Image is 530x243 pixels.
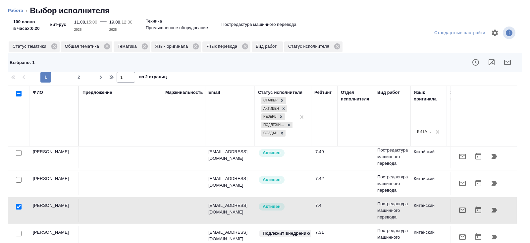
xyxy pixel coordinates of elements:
[487,25,503,41] span: Настроить таблицу
[447,145,483,168] td: Русский
[486,202,502,218] button: Продолжить
[314,89,332,96] div: Рейтинг
[261,113,286,121] div: Стажер, Активен, Резерв, Подлежит внедрению, Создан
[206,43,239,50] p: Язык перевода
[155,43,190,50] p: Язык оригинала
[74,72,84,83] button: 2
[417,129,432,135] div: Китайский
[261,105,280,112] div: Активен
[341,89,371,102] div: Отдел исполнителя
[284,41,343,52] div: Статус исполнителя
[258,149,308,157] div: Рядовой исполнитель: назначай с учетом рейтинга
[122,20,132,25] p: 12:00
[26,7,27,14] li: ‹
[261,97,279,104] div: Стажер
[454,149,470,164] button: Отправить предложение о работе
[263,203,281,210] p: Активен
[114,41,150,52] div: Тематика
[468,54,484,70] button: Показать доступность исполнителя
[315,202,334,209] div: 7.4
[484,54,500,70] button: Рассчитать маржинальность заказа
[8,8,23,13] a: Работа
[454,175,470,191] button: Отправить предложение о работе
[139,73,167,83] span: из 2 страниц
[74,74,84,81] span: 2
[377,174,407,194] p: Постредактура машинного перевода
[470,175,486,191] button: Открыть календарь загрузки
[65,43,101,50] p: Общая тематика
[208,89,220,96] div: Email
[377,147,407,167] p: Постредактура машинного перевода
[30,5,110,16] h2: Выбор исполнителя
[447,172,483,195] td: Русский
[208,229,251,242] p: [EMAIL_ADDRESS][DOMAIN_NAME]
[377,89,400,96] div: Вид работ
[261,121,293,129] div: Стажер, Активен, Резерв, Подлежит внедрению, Создан
[10,60,35,65] span: Выбрано : 1
[29,172,79,195] td: [PERSON_NAME]
[16,231,22,236] input: Выбери исполнителей, чтобы отправить приглашение на работу
[410,199,447,222] td: Китайский
[261,129,286,138] div: Стажер, Активен, Резерв, Подлежит внедрению, Создан
[208,202,251,215] p: [EMAIL_ADDRESS][DOMAIN_NAME]
[288,43,332,50] p: Статус исполнителя
[258,175,308,184] div: Рядовой исполнитель: назначай с учетом рейтинга
[410,172,447,195] td: Китайский
[470,149,486,164] button: Открыть календарь загрузки
[503,27,517,39] span: Посмотреть информацию
[86,20,97,25] p: 15:00
[261,122,285,129] div: Подлежит внедрению
[377,201,407,220] p: Постредактура машинного перевода
[151,41,201,52] div: Язык оригинала
[486,149,502,164] button: Продолжить
[450,89,480,102] div: Язык перевода
[13,19,40,25] p: 100 слово
[29,199,79,222] td: [PERSON_NAME]
[202,41,250,52] div: Язык перевода
[13,43,49,50] p: Статус тематики
[261,105,288,113] div: Стажер, Активен, Резерв, Подлежит внедрению, Создан
[208,175,251,189] p: [EMAIL_ADDRESS][DOMAIN_NAME]
[315,175,334,182] div: 7.42
[258,89,302,96] div: Статус исполнителя
[256,43,279,50] p: Вид работ
[258,229,308,238] div: Свежая кровь: на первые 3 заказа по тематике ставь редактора и фиксируй оценки
[315,149,334,155] div: 7.49
[100,16,107,33] div: —
[16,150,22,156] input: Выбери исполнителей, чтобы отправить приглашение на работу
[109,20,122,25] p: 19.08,
[454,202,470,218] button: Отправить предложение о работе
[263,230,310,237] p: Подлежит внедрению
[315,229,334,236] div: 7.31
[258,202,308,211] div: Рядовой исполнитель: назначай с учетом рейтинга
[470,202,486,218] button: Открыть календарь загрузки
[33,89,43,96] div: ФИО
[9,41,60,52] div: Статус тематики
[208,149,251,162] p: [EMAIL_ADDRESS][DOMAIN_NAME]
[263,150,281,156] p: Активен
[261,130,278,137] div: Создан
[118,43,139,50] p: Тематика
[165,89,203,96] div: Маржинальность
[486,175,502,191] button: Продолжить
[61,41,112,52] div: Общая тематика
[433,28,487,38] div: split button
[447,199,483,222] td: Русский
[146,18,162,25] p: Техника
[8,5,522,16] nav: breadcrumb
[263,176,281,183] p: Активен
[261,96,287,105] div: Стажер, Активен, Резерв, Подлежит внедрению, Создан
[29,145,79,168] td: [PERSON_NAME]
[410,145,447,168] td: Китайский
[74,20,86,25] p: 11.08,
[261,113,278,120] div: Резерв
[414,89,444,102] div: Язык оригинала
[16,177,22,183] input: Выбери исполнителей, чтобы отправить приглашение на работу
[221,21,296,28] p: Постредактура машинного перевода
[82,89,112,96] div: Предложение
